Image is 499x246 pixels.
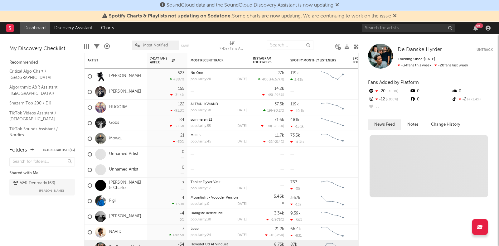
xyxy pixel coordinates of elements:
[335,3,339,8] span: Dismiss
[109,136,123,141] a: Mowgli
[109,14,391,19] span: : Some charts are now updating. We are continuing to work on the issue
[191,227,199,231] a: Loco
[191,196,247,200] div: Moonlight - Vocoder Version
[236,78,247,81] div: [DATE]
[385,90,398,93] span: -100 %
[109,214,141,219] a: [PERSON_NAME]
[393,14,397,19] span: Dismiss
[179,118,184,122] div: 84
[191,181,220,184] a: Tanker Flyver Væk
[191,78,211,81] div: popularity: 28
[178,71,184,75] div: 523
[272,125,283,128] span: -28.6 %
[398,64,468,67] span: -20 fans last week
[275,133,284,137] div: 11.7k
[191,71,203,75] a: No One
[401,119,425,130] button: Notes
[258,77,284,81] div: ( )
[94,37,99,55] div: Filters
[9,100,69,107] a: Shazam Top 200 / DK
[170,109,184,113] div: -91.3 %
[20,22,50,34] a: Dashboard
[191,118,212,122] a: sommeren 21
[173,140,184,144] div: -30 %
[109,198,116,204] a: Figi
[263,140,284,144] div: ( )
[274,102,284,106] div: 37.5k
[109,105,128,110] a: HUGORM
[266,94,272,97] span: -45
[368,87,409,95] div: -20
[290,218,302,222] div: -563
[191,109,211,112] div: popularity: 38
[290,71,299,75] div: 119k
[109,74,141,79] a: [PERSON_NAME]
[275,234,283,237] span: -25 %
[466,98,481,101] span: +71.4 %
[9,45,75,53] div: My Discovery Checklist
[398,47,442,53] a: De Danske Hyrder
[109,167,138,172] a: Unnamed Artist
[180,218,184,222] div: 0 %
[172,202,184,206] div: +50 %
[9,68,69,81] a: Critical Algo Chart / [GEOGRAPHIC_DATA]
[180,181,184,185] div: -3
[191,134,201,137] a: M.O.B
[220,45,245,53] div: 7-Day Fans Added (7-Day Fans Added)
[191,187,211,190] div: popularity: 12
[143,43,168,47] span: Most Notified
[182,150,184,154] div: 0
[169,233,184,237] div: +92.5 %
[9,157,75,166] input: Search for folders...
[191,140,211,143] div: popularity: 45
[290,211,301,215] div: 9.59k
[318,131,346,147] svg: Chart title
[88,59,134,62] div: Artist
[180,133,184,137] div: 21
[318,193,346,209] svg: Chart title
[191,218,211,221] div: popularity: 30
[368,119,401,130] button: News Feed
[290,187,300,191] div: -30
[318,115,346,131] svg: Chart title
[318,224,346,240] svg: Chart title
[191,212,247,215] div: Dårligste Bedste Idé
[109,120,119,126] a: Gobs
[269,78,283,81] span: +6.57k %
[178,87,184,91] div: 155
[290,196,300,200] div: 3.67k
[274,218,283,222] span: +75 %
[368,104,409,112] div: --
[261,124,284,128] div: ( )
[182,166,184,170] div: 0
[191,118,247,122] div: sommeren 21
[180,211,184,215] div: -4
[9,84,69,97] a: Algorithmic A&R Assistant ([GEOGRAPHIC_DATA])
[265,233,284,237] div: ( )
[170,77,184,81] div: +887 %
[253,57,275,64] div: Instagram Followers
[475,23,483,28] div: 99 +
[50,22,97,34] a: Discovery Assistant
[191,202,209,206] div: popularity: 0
[269,234,274,237] span: -10
[191,59,237,62] div: Most Recent Track
[236,109,247,112] div: [DATE]
[398,47,442,52] span: De Danske Hyrder
[191,234,211,237] div: popularity: 24
[104,37,110,55] div: A&R Pipeline
[409,95,451,104] div: 0
[290,109,304,113] div: -10.1k
[290,59,337,62] div: Spotify Monthly Listeners
[191,181,247,184] div: Tanker Flyver Væk
[368,95,409,104] div: -12
[368,80,419,85] span: Fans Added by Platform
[220,37,245,55] div: 7-Day Fans Added (7-Day Fans Added)
[278,71,284,75] div: 27k
[180,196,184,200] div: -4
[274,211,284,215] div: 3.34k
[253,193,284,209] div: 0
[290,202,301,206] div: -132
[236,218,247,221] div: [DATE]
[267,109,271,113] span: 19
